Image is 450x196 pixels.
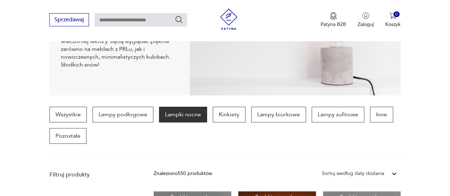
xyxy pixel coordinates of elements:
[389,12,396,19] img: Ikona koszyka
[154,170,212,178] div: Znaleziono 550 produktów
[385,12,401,28] button: 0Koszyk
[49,18,89,23] a: Sprzedawaj
[49,128,86,144] a: Pozostałe
[330,12,337,20] img: Ikona medalu
[175,15,183,24] button: Szukaj
[321,12,346,28] button: Patyna B2B
[370,107,393,122] a: Inne
[49,13,89,26] button: Sprzedawaj
[385,21,401,28] p: Koszyk
[49,107,87,122] a: Wszystkie
[362,12,369,19] img: Ikonka użytkownika
[92,107,153,122] a: Lampy podłogowe
[49,171,137,179] p: Filtruj produkty
[393,11,399,17] div: 0
[358,21,374,28] p: Zaloguj
[251,107,306,122] a: Lampy biurkowe
[358,12,374,28] button: Zaloguj
[321,12,346,28] a: Ikona medaluPatyna B2B
[218,9,239,30] img: Patyna - sklep z meblami i dekoracjami vintage
[321,21,346,28] p: Patyna B2B
[322,170,384,178] div: Sortuj według daty dodania
[312,107,364,122] a: Lampy sufitowe
[61,30,179,69] p: Solo czy w duecie – idealnie sprawdzą się do wieczornej lektury. Będą wyglądać pięknie zarówno na...
[159,107,207,122] a: Lampki nocne
[213,107,245,122] a: Kinkiety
